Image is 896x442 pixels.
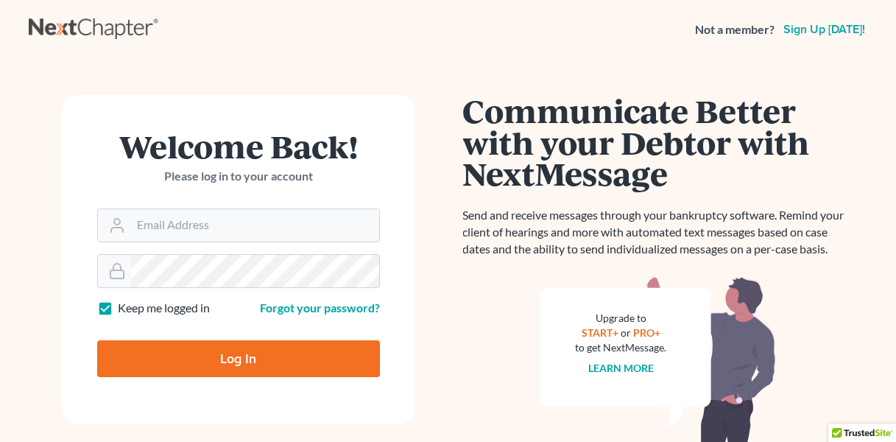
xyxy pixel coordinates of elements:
p: Send and receive messages through your bankruptcy software. Remind your client of hearings and mo... [463,207,853,258]
div: to get NextMessage. [576,340,667,355]
input: Log In [97,340,380,377]
a: START+ [582,326,618,339]
input: Email Address [131,209,379,242]
div: Upgrade to [576,311,667,326]
a: Learn more [588,362,654,374]
h1: Communicate Better with your Debtor with NextMessage [463,95,853,189]
a: PRO+ [633,326,660,339]
a: Forgot your password? [260,301,380,315]
span: or [621,326,631,339]
p: Please log in to your account [97,168,380,185]
strong: Not a member? [695,21,775,38]
a: Sign up [DATE]! [780,24,868,35]
h1: Welcome Back! [97,130,380,162]
label: Keep me logged in [118,300,210,317]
